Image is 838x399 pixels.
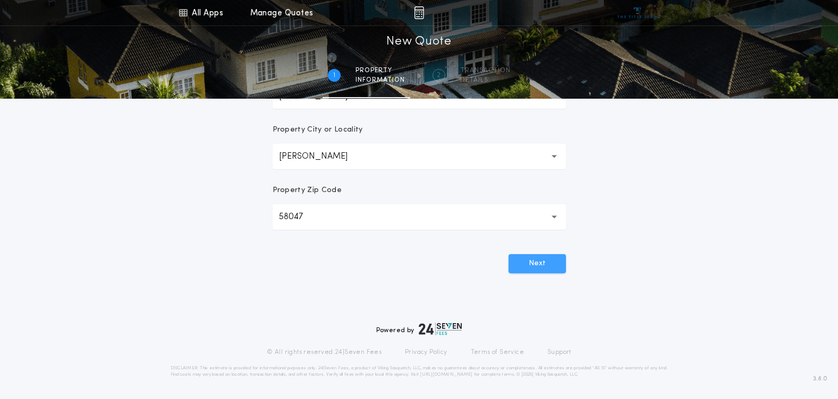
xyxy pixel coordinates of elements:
a: Privacy Policy [405,348,447,357]
span: details [460,76,511,84]
p: DISCLAIMER: This estimate is provided for informational purposes only. 24|Seven Fees, a product o... [171,365,668,378]
button: [PERSON_NAME] [273,144,566,169]
h2: 2 [437,71,441,80]
img: img [414,6,424,19]
p: 58047 [279,211,320,223]
p: © All rights reserved. 24|Seven Fees [267,348,382,357]
button: Next [509,254,566,273]
h2: 1 [333,71,335,80]
a: Terms of Service [471,348,524,357]
p: [PERSON_NAME] [279,150,365,163]
div: Powered by [376,323,462,335]
p: Property City or Locality [273,125,363,135]
span: Transaction [460,66,511,75]
img: vs-icon [617,7,657,18]
p: Property Zip Code [273,185,342,196]
span: Property [355,66,405,75]
a: Support [547,348,571,357]
a: [URL][DOMAIN_NAME] [420,372,472,377]
button: 58047 [273,204,566,230]
h1: New Quote [386,33,451,50]
img: logo [419,323,462,335]
span: 3.8.0 [813,374,827,384]
span: information [355,76,405,84]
